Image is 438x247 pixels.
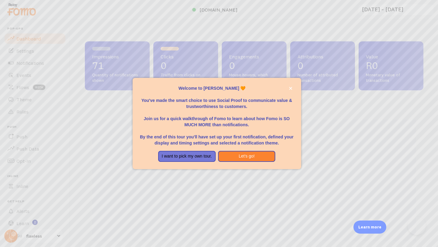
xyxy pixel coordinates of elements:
[140,110,294,128] p: Join us for a quick walkthrough of Fomo to learn about how Fomo is SO MUCH MORE than notifications.
[140,85,294,91] p: Welcome to [PERSON_NAME] 🧡
[358,224,381,230] p: Learn more
[353,221,386,234] div: Learn more
[140,91,294,110] p: You've made the smart choice to use Social Proof to communicate value & trustworthiness to custom...
[218,151,276,162] button: Let's go!
[158,151,216,162] button: I want to pick my own tour.
[140,128,294,146] p: By the end of this tour you'll have set up your first notification, defined your display and timi...
[133,78,301,169] div: Welcome to Fomo, douglas maqalike 🧡You&amp;#39;ve made the smart choice to use Social Proof to co...
[287,85,294,92] button: close,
